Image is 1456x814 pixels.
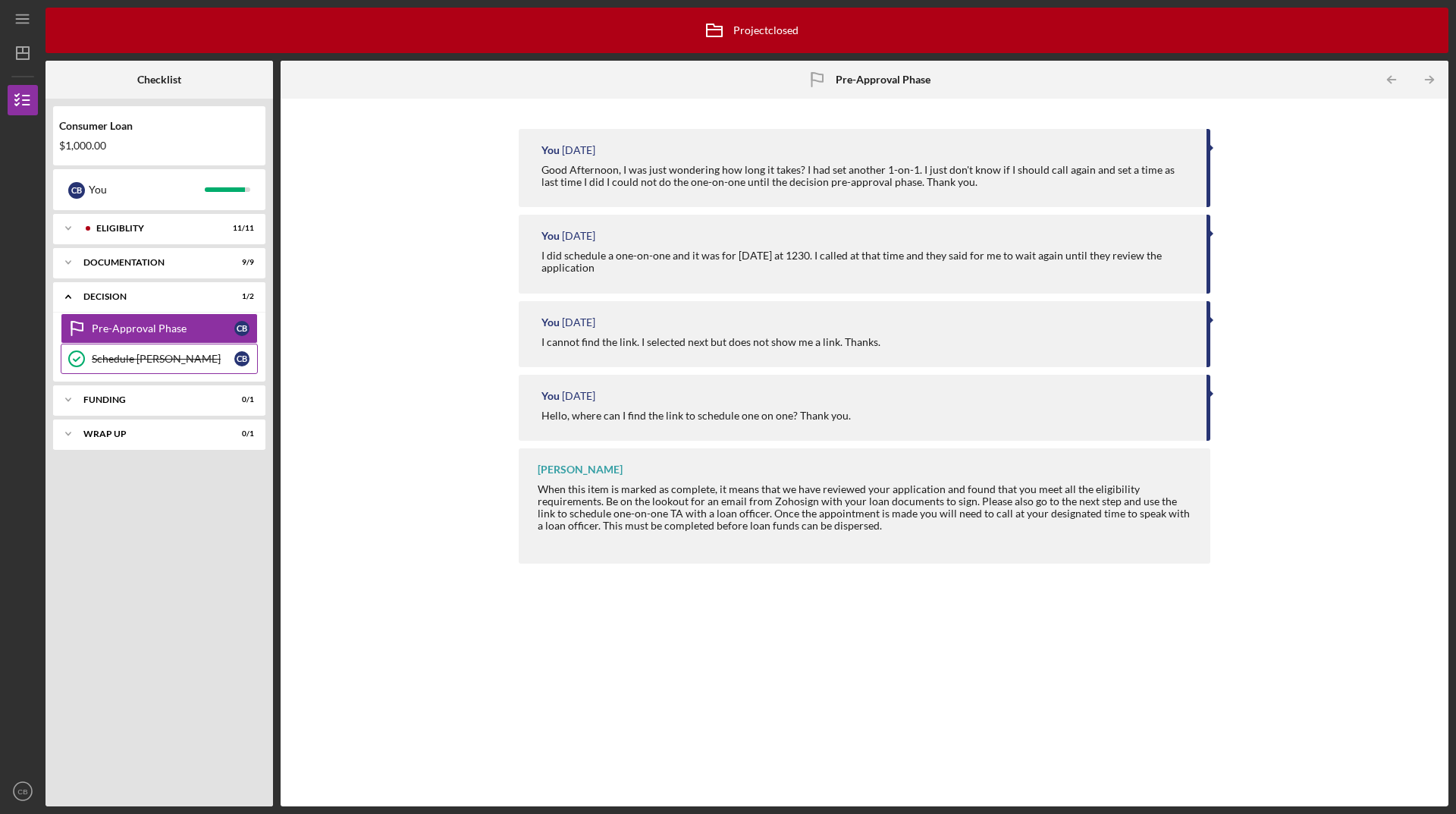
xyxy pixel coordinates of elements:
div: 0 / 1 [227,395,254,404]
div: Eligiblity [96,224,216,233]
b: Pre-Approval Phase [836,74,930,86]
time: 2025-09-18 18:38 [562,316,595,328]
div: Consumer Loan [59,120,259,132]
div: Hello, where can I find the link to schedule one on one? Thank you. [541,410,851,422]
div: You [541,144,560,156]
button: CB [8,776,38,806]
div: 0 / 1 [227,429,254,438]
div: Documentation [83,258,216,267]
div: When this item is marked as complete, it means that we have reviewed your application and found t... [538,483,1195,544]
div: $1,000.00 [59,140,259,152]
time: 2025-09-29 19:46 [562,144,595,156]
div: Funding [83,395,216,404]
b: Checklist [137,74,181,86]
div: 9 / 9 [227,258,254,267]
time: 2025-09-22 20:48 [562,230,595,242]
time: 2025-09-17 19:55 [562,390,595,402]
div: You [541,316,560,328]
div: C B [234,351,249,366]
a: Schedule [PERSON_NAME]CB [61,344,258,374]
div: Schedule [PERSON_NAME] [92,353,234,365]
div: Decision [83,292,216,301]
div: C B [68,182,85,199]
div: You [541,230,560,242]
div: [PERSON_NAME] [538,464,623,476]
div: You [89,177,205,203]
div: Project closed [695,11,799,49]
div: C B [234,321,249,336]
div: Good Afternoon, I was just wondering how long it takes? I had set another 1-on-1. I just don't kn... [541,164,1191,188]
a: Pre-Approval PhaseCB [61,313,258,344]
div: You [541,390,560,402]
div: 1 / 2 [227,292,254,301]
div: I did schedule a one-on-one and it was for [DATE] at 1230. I called at that time and they said fo... [541,250,1191,274]
div: Pre-Approval Phase [92,322,234,335]
text: CB [17,787,27,796]
div: I cannot find the link. I selected next but does not show me a link. Thanks. [541,336,880,348]
div: 11 / 11 [227,224,254,233]
div: Wrap up [83,429,216,438]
